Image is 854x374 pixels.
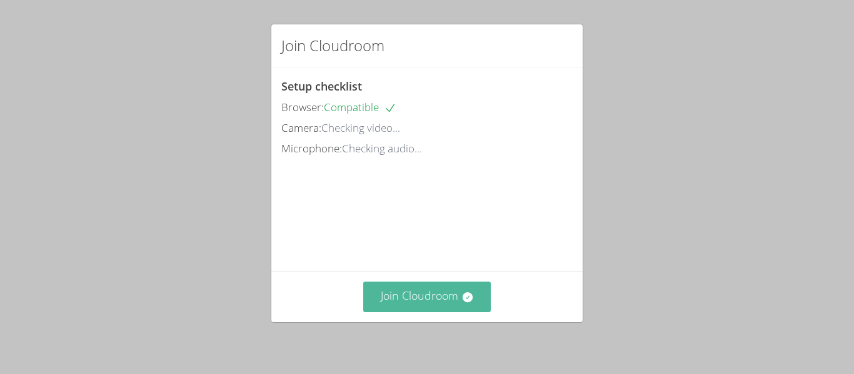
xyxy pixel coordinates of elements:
span: Microphone: [281,141,342,155]
span: Setup checklist [281,79,362,94]
span: Compatible [324,100,396,114]
h2: Join Cloudroom [281,34,384,57]
span: Checking video... [321,121,400,135]
span: Browser: [281,100,324,114]
button: Join Cloudroom [363,282,491,312]
span: Checking audio... [342,141,422,155]
span: Camera: [281,121,321,135]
